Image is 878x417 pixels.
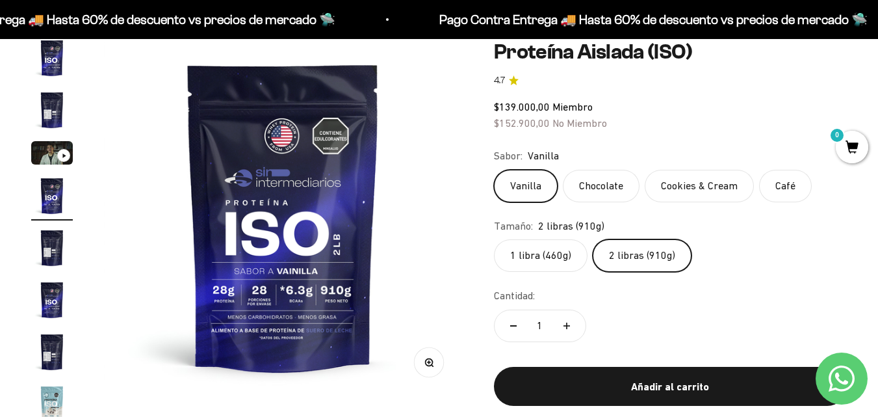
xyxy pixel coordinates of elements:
a: 4.74.7 de 5.0 estrellas [494,74,847,88]
img: Proteína Aislada (ISO) [31,279,73,321]
a: 0 [836,141,868,155]
p: Pago Contra Entrega 🚚 Hasta 60% de descuento vs precios de mercado 🛸 [437,9,866,30]
button: Ir al artículo 3 [31,141,73,168]
p: Para decidirte a comprar este suplemento, ¿qué información específica sobre su pureza, origen o c... [16,21,269,80]
img: Proteína Aislada (ISO) [31,175,73,217]
button: Reducir cantidad [495,310,532,342]
img: Proteína Aislada (ISO) [104,37,463,396]
h1: Proteína Aislada (ISO) [494,40,847,63]
button: Ir al artículo 7 [31,331,73,377]
span: Vanilla [528,148,559,165]
button: Ir al artículo 5 [31,227,73,273]
div: Detalles sobre ingredientes "limpios" [16,91,269,114]
span: $152.900,00 [494,117,550,129]
img: Proteína Aislada (ISO) [31,331,73,373]
div: Certificaciones de calidad [16,143,269,166]
img: Proteína Aislada (ISO) [31,227,73,269]
mark: 0 [829,128,845,143]
legend: Sabor: [494,148,523,165]
span: 2 libras (910g) [538,217,604,234]
span: $139.000,00 [494,101,550,113]
div: País de origen de ingredientes [16,117,269,140]
label: Cantidad: [494,288,535,304]
button: Enviar [212,224,269,247]
button: Ir al artículo 6 [31,279,73,325]
span: Enviar [213,224,268,247]
div: Comparativa con otros productos similares [16,169,269,192]
button: Aumentar cantidad [548,310,586,342]
button: Ir al artículo 2 [31,89,73,135]
button: Ir al artículo 1 [31,37,73,83]
button: Añadir al carrito [494,367,847,406]
img: Proteína Aislada (ISO) [31,89,73,131]
span: Miembro [552,101,593,113]
span: 4.7 [494,74,505,88]
img: Proteína Aislada (ISO) [31,37,73,79]
div: Añadir al carrito [520,378,821,395]
legend: Tamaño: [494,217,533,234]
span: No Miembro [552,117,607,129]
button: Ir al artículo 4 [31,175,73,221]
input: Otra (por favor especifica) [43,196,268,217]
